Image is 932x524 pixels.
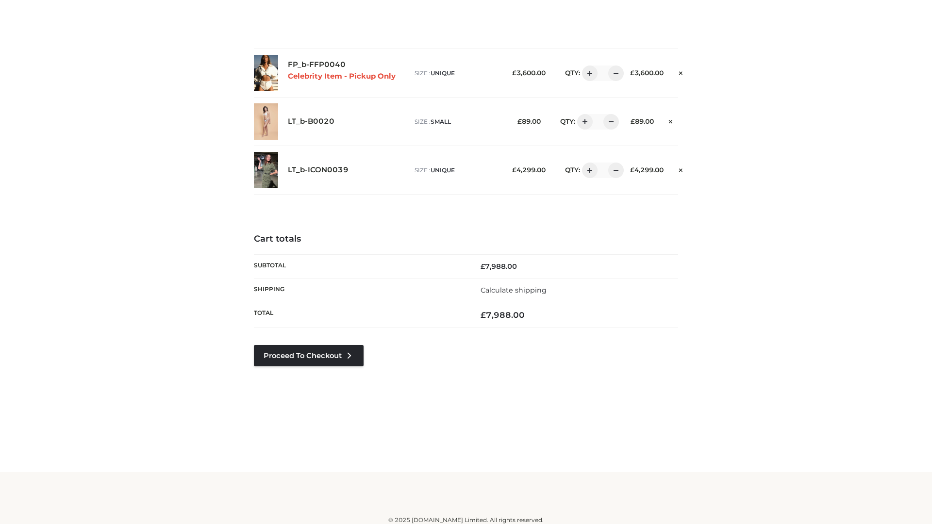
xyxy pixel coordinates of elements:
th: Subtotal [254,254,466,278]
a: LT_b-ICON0039 [288,165,349,175]
bdi: 89.00 [517,117,541,125]
div: QTY: [550,114,616,130]
div: QTY: [555,163,620,178]
span: SMALL [431,118,451,125]
span: UNIQUE [431,69,455,77]
a: Remove this item [664,114,678,127]
span: £ [631,117,635,125]
a: FP_b-FFP0040 [288,60,346,69]
bdi: 89.00 [631,117,654,125]
bdi: 3,600.00 [630,69,664,77]
span: £ [517,117,522,125]
div: QTY: [555,65,620,81]
a: Proceed to Checkout [254,345,364,366]
span: £ [512,69,516,77]
a: LT_b-B0020 [288,117,334,126]
bdi: 7,988.00 [481,262,517,271]
th: Total [254,302,466,328]
span: UNIQUE [431,166,455,174]
p: size : [415,117,502,126]
p: size : [415,69,502,78]
bdi: 4,299.00 [630,166,664,174]
a: Remove this item [673,163,688,175]
bdi: 7,988.00 [481,310,525,320]
th: Shipping [254,278,466,302]
a: Calculate shipping [481,286,547,295]
h4: Cart totals [254,234,678,245]
span: £ [630,166,634,174]
span: £ [630,69,634,77]
span: £ [481,262,485,271]
bdi: 4,299.00 [512,166,546,174]
span: £ [481,310,486,320]
span: £ [512,166,516,174]
bdi: 3,600.00 [512,69,546,77]
p: size : [415,166,502,175]
p: Celebrity Item - Pickup Only [288,72,405,81]
a: Remove this item [673,65,688,78]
